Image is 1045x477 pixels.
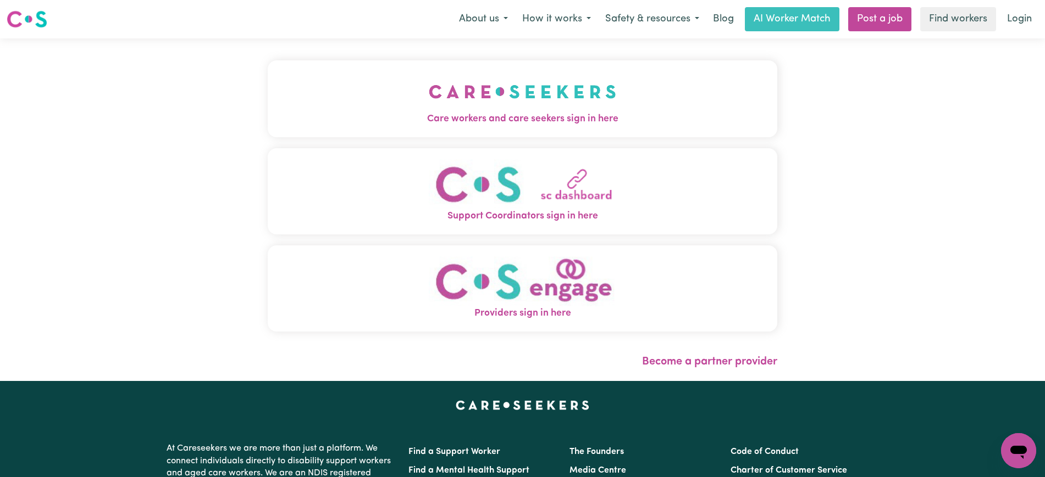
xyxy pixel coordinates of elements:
a: Login [1000,7,1038,31]
button: Safety & resources [598,8,706,31]
button: Providers sign in here [268,245,777,332]
a: Post a job [848,7,911,31]
a: Careseekers logo [7,7,47,32]
a: Charter of Customer Service [731,466,847,475]
button: About us [452,8,515,31]
span: Care workers and care seekers sign in here [268,112,777,126]
a: Careseekers home page [456,401,589,409]
button: Care workers and care seekers sign in here [268,60,777,137]
a: Find workers [920,7,996,31]
a: Find a Support Worker [408,447,500,456]
button: Support Coordinators sign in here [268,148,777,234]
a: Media Centre [570,466,626,475]
a: AI Worker Match [745,7,839,31]
img: Careseekers logo [7,9,47,29]
a: Code of Conduct [731,447,799,456]
span: Support Coordinators sign in here [268,209,777,223]
a: The Founders [570,447,624,456]
span: Providers sign in here [268,306,777,321]
iframe: Button to launch messaging window [1001,433,1036,468]
button: How it works [515,8,598,31]
a: Blog [706,7,740,31]
a: Become a partner provider [642,356,777,367]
